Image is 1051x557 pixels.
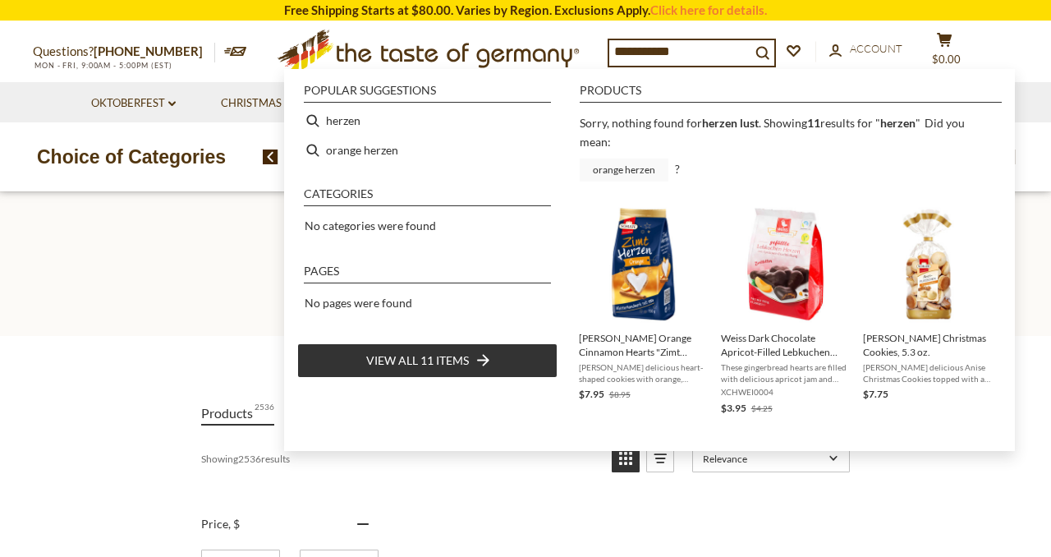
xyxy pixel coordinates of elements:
[579,388,604,400] span: $7.95
[932,53,961,66] span: $0.00
[201,517,240,531] span: Price
[572,198,714,423] li: Schulte Orange Cinnamon Hearts "Zimt Orange Herzen", 5.3 oz.
[807,116,820,130] b: 11
[579,205,708,417] a: [PERSON_NAME] Orange Cinnamon Hearts "Zimt Orange Herzen", 5.3 oz.[PERSON_NAME] delicious heart-s...
[692,444,850,472] a: Sort options
[33,61,172,70] span: MON - FRI, 9:00AM - 5:00PM (EST)
[612,444,640,472] a: View grid mode
[304,265,551,283] li: Pages
[703,453,824,465] span: Relevance
[868,205,987,324] img: Schulte Anise Christmas Cookies
[51,266,1000,303] h1: Search results
[304,85,551,103] li: Popular suggestions
[856,198,998,423] li: Schulte Anise Christmas Cookies, 5.3 oz.
[304,188,551,206] li: Categories
[305,296,412,310] span: No pages were found
[580,159,668,182] a: orange herzen
[751,403,773,413] span: $4.25
[305,219,436,232] span: No categories were found
[238,453,261,465] b: 2536
[880,116,916,130] a: herzen
[579,361,708,384] span: [PERSON_NAME] delicious heart-shaped cookies with orange, almond, hazelnut, and cinnamon notes, t...
[863,205,992,417] a: Schulte Anise Christmas Cookies[PERSON_NAME] Christmas Cookies, 5.3 oz.[PERSON_NAME] delicious An...
[221,94,361,113] a: Christmas - PRE-ORDER
[646,444,674,472] a: View list mode
[721,402,746,414] span: $3.95
[580,116,761,130] span: Sorry, nothing found for .
[863,331,992,359] span: [PERSON_NAME] Christmas Cookies, 5.3 oz.
[920,32,969,73] button: $0.00
[255,402,274,424] span: 2536
[580,85,1002,103] li: Products
[579,331,708,359] span: [PERSON_NAME] Orange Cinnamon Hearts "Zimt Orange Herzen", 5.3 oz.
[201,444,599,472] div: Showing results
[721,331,850,359] span: Weiss Dark Chocolate Apricot-Filled Lebkuchen Hearts, 5.5 oz.
[829,40,902,58] a: Account
[94,44,203,58] a: [PHONE_NUMBER]
[366,352,469,370] span: View all 11 items
[650,2,767,17] a: Click here for details.
[228,517,240,531] span: , $
[714,198,856,423] li: Weiss Dark Chocolate Apricot-Filled Lebkuchen Hearts, 5.5 oz.
[726,205,845,324] img: Weiss Apricot Filled Lebkuchen Herzen in Dark Chocolate
[263,150,278,164] img: previous arrow
[721,386,850,398] span: XCHWEI0004
[297,343,558,378] li: View all 11 items
[297,136,558,165] li: orange herzen
[721,205,850,417] a: Weiss Apricot Filled Lebkuchen Herzen in Dark ChocolateWeiss Dark Chocolate Apricot-Filled Lebkuc...
[863,361,992,384] span: [PERSON_NAME] delicious Anise Christmas Cookies topped with a melt-in-the-mouth icing. Perfect to...
[850,42,902,55] span: Account
[201,402,274,426] a: View Products Tab
[609,389,631,399] span: $8.95
[721,361,850,384] span: These gingerbread hearts are filled with delicious apricot jam and covered with a silky dark choc...
[284,69,1015,451] div: Instant Search Results
[863,388,888,400] span: $7.75
[297,106,558,136] li: herzen
[580,116,965,176] div: Did you mean: ?
[33,41,215,62] p: Questions?
[702,116,759,130] b: herzen lust
[91,94,176,113] a: Oktoberfest
[764,116,920,130] span: Showing results for " "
